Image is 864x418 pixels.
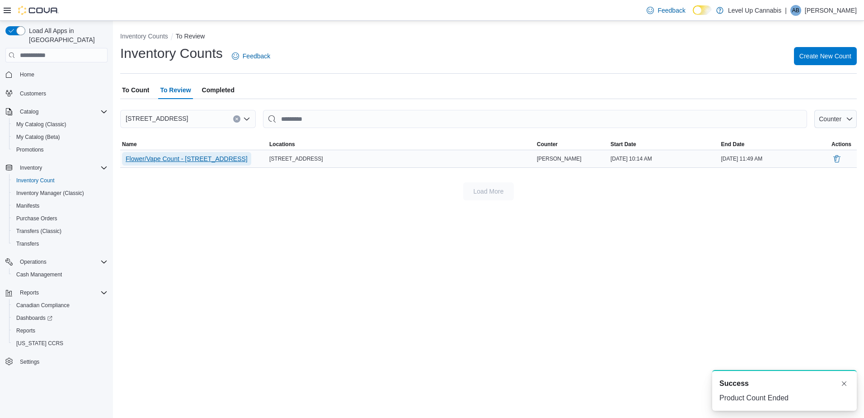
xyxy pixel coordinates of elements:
button: Canadian Compliance [9,299,111,312]
span: Canadian Compliance [16,302,70,309]
span: [US_STATE] CCRS [16,340,63,347]
span: AB [792,5,799,16]
button: Flower/Vape Count - [STREET_ADDRESS] [122,152,251,166]
span: Home [20,71,34,78]
button: End Date [719,139,830,150]
span: My Catalog (Classic) [16,121,66,128]
span: Actions [831,141,851,148]
span: Inventory [16,162,108,173]
a: My Catalog (Classic) [13,119,70,130]
button: Transfers [9,237,111,250]
span: Feedback [657,6,685,15]
span: Inventory Count [13,175,108,186]
span: Transfers (Classic) [13,226,108,237]
div: [STREET_ADDRESS] [268,153,535,164]
span: Inventory [20,164,42,171]
button: To Review [176,33,205,40]
span: Flower/Vape Count - [STREET_ADDRESS] [126,154,248,163]
a: Dashboards [13,313,56,323]
button: Inventory [2,161,111,174]
span: Inventory Manager (Classic) [13,188,108,199]
button: Reports [2,286,111,299]
button: Counter [814,110,857,128]
a: Reports [13,325,39,336]
input: Dark Mode [693,5,712,15]
span: Name [122,141,137,148]
a: Inventory Count [13,175,58,186]
a: Purchase Orders [13,213,61,224]
span: Transfers [13,238,108,249]
a: My Catalog (Beta) [13,132,64,142]
button: Inventory Manager (Classic) [9,187,111,199]
span: Success [719,378,749,389]
a: Home [16,69,38,80]
button: Manifests [9,199,111,212]
button: Reports [9,324,111,337]
span: Dashboards [13,313,108,323]
span: Customers [16,87,108,99]
button: Inventory Count [9,174,111,187]
button: Catalog [16,106,42,117]
span: Inventory Manager (Classic) [16,190,84,197]
span: Washington CCRS [13,338,108,349]
a: Settings [16,356,43,367]
a: Cash Management [13,269,66,280]
a: Feedback [228,47,274,65]
a: Inventory Manager (Classic) [13,188,88,199]
span: Home [16,69,108,80]
button: Name [120,139,268,150]
span: Completed [202,81,235,99]
button: Operations [16,256,50,267]
button: Locations [268,139,535,150]
span: [STREET_ADDRESS] [126,113,188,124]
button: Purchase Orders [9,212,111,225]
span: My Catalog (Beta) [13,132,108,142]
span: Load All Apps in [GEOGRAPHIC_DATA] [25,26,108,44]
button: My Catalog (Beta) [9,131,111,143]
a: [US_STATE] CCRS [13,338,67,349]
span: Transfers [16,240,39,247]
img: Cova [18,6,59,15]
span: Canadian Compliance [13,300,108,311]
span: Promotions [13,144,108,155]
a: Transfers [13,238,42,249]
button: Catalog [2,105,111,118]
span: Reports [20,289,39,296]
button: Open list of options [243,115,250,123]
span: Manifests [16,202,39,209]
button: Transfers (Classic) [9,225,111,237]
nav: An example of EuiBreadcrumbs [120,32,857,43]
button: Load More [463,182,514,200]
span: To Count [122,81,149,99]
span: My Catalog (Classic) [13,119,108,130]
button: Settings [2,355,111,368]
span: Counter [537,141,558,148]
span: Catalog [16,106,108,117]
a: Promotions [13,144,47,155]
button: Customers [2,86,111,100]
button: Inventory Counts [120,33,168,40]
span: Operations [20,258,47,266]
a: Canadian Compliance [13,300,73,311]
span: Dashboards [16,314,52,322]
button: [US_STATE] CCRS [9,337,111,350]
span: Operations [16,256,108,267]
span: Inventory Count [16,177,55,184]
button: Create New Count [794,47,857,65]
p: [PERSON_NAME] [805,5,857,16]
span: Locations [269,141,295,148]
span: Settings [16,356,108,367]
span: Catalog [20,108,38,115]
p: Level Up Cannabis [728,5,781,16]
nav: Complex example [5,64,108,392]
h1: Inventory Counts [120,44,223,62]
span: Purchase Orders [16,215,57,222]
button: Delete [831,153,842,164]
button: Promotions [9,143,111,156]
span: Reports [16,287,108,298]
button: Reports [16,287,42,298]
span: Promotions [16,146,44,153]
span: Load More [474,187,504,196]
input: This is a search bar. After typing your query, hit enter to filter the results lower in the page. [263,110,807,128]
